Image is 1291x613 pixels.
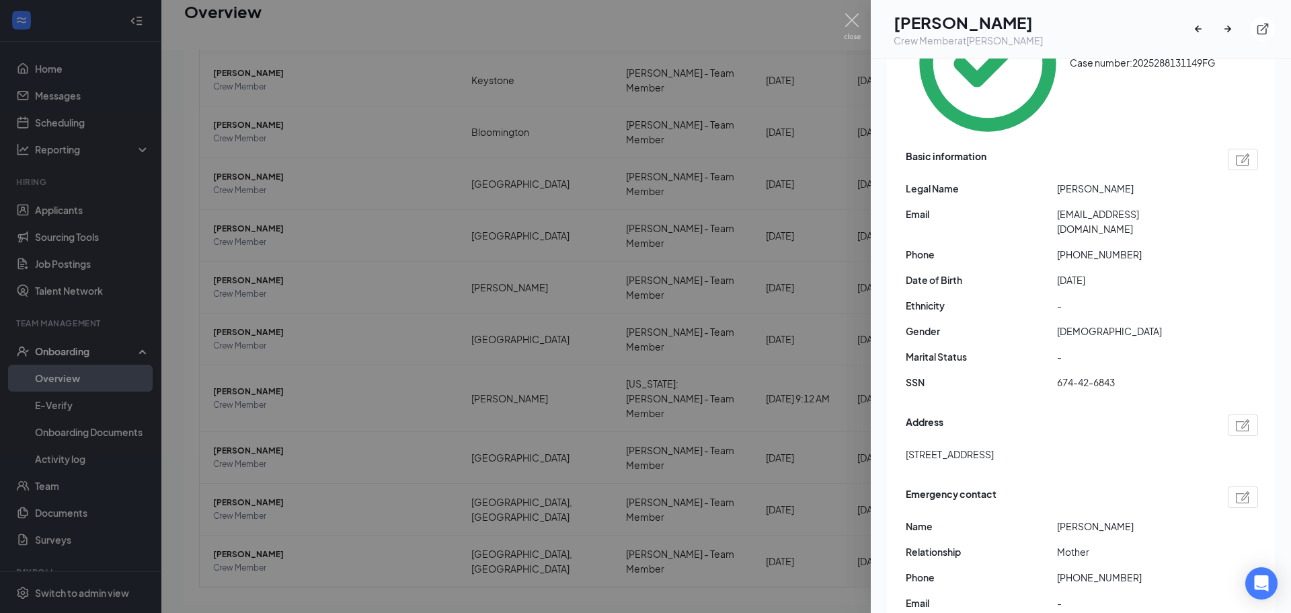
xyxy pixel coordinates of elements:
[906,414,943,436] span: Address
[906,247,1057,262] span: Phone
[906,149,986,170] span: Basic information
[906,486,996,508] span: Emergency contact
[906,596,1057,610] span: Email
[894,34,1043,47] div: Crew Member at [PERSON_NAME]
[1057,181,1208,196] span: [PERSON_NAME]
[1057,375,1208,390] span: 674-42-6843
[906,324,1057,338] span: Gender
[1057,349,1208,364] span: -
[906,181,1057,196] span: Legal Name
[1057,519,1208,534] span: [PERSON_NAME]
[906,207,1057,221] span: Email
[1070,57,1216,69] span: Case number: 2025288131149FG
[894,11,1043,34] h1: [PERSON_NAME]
[906,544,1057,559] span: Relationship
[1057,247,1208,262] span: [PHONE_NUMBER]
[1057,207,1208,236] span: [EMAIL_ADDRESS][DOMAIN_NAME]
[1191,22,1205,36] svg: ArrowLeftNew
[906,519,1057,534] span: Name
[1245,567,1278,600] div: Open Intercom Messenger
[1057,570,1208,585] span: [PHONE_NUMBER]
[1057,596,1208,610] span: -
[1221,17,1245,41] button: ArrowRight
[1221,22,1235,36] svg: ArrowRight
[906,298,1057,313] span: Ethnicity
[1251,17,1275,41] button: ExternalLink
[1191,17,1216,41] button: ArrowLeftNew
[1057,298,1208,313] span: -
[906,349,1057,364] span: Marital Status
[906,273,1057,287] span: Date of Birth
[1057,544,1208,559] span: Mother
[906,375,1057,390] span: SSN
[906,447,994,462] span: [STREET_ADDRESS]
[1057,273,1208,287] span: [DATE]
[906,570,1057,585] span: Phone
[1256,22,1269,36] svg: ExternalLink
[1057,324,1208,338] span: [DEMOGRAPHIC_DATA]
